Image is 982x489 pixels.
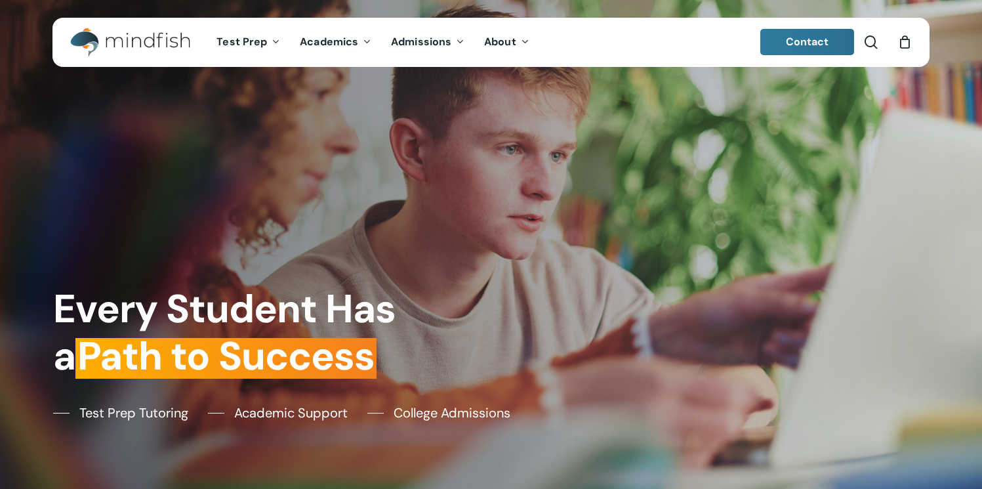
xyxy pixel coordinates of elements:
span: Academic Support [234,403,348,423]
a: Academics [290,37,381,48]
a: Test Prep [207,37,290,48]
a: College Admissions [367,403,510,423]
a: Admissions [381,37,474,48]
a: Academic Support [208,403,348,423]
a: About [474,37,539,48]
span: Test Prep [216,35,267,49]
header: Main Menu [52,18,930,67]
span: About [484,35,516,49]
span: Academics [300,35,358,49]
span: Admissions [391,35,451,49]
a: Contact [760,29,855,55]
span: Test Prep Tutoring [79,403,188,423]
em: Path to Success [75,331,377,382]
h1: Every Student Has a [53,286,482,381]
span: Contact [786,35,829,49]
nav: Main Menu [207,18,539,67]
a: Test Prep Tutoring [53,403,188,423]
span: College Admissions [394,403,510,423]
